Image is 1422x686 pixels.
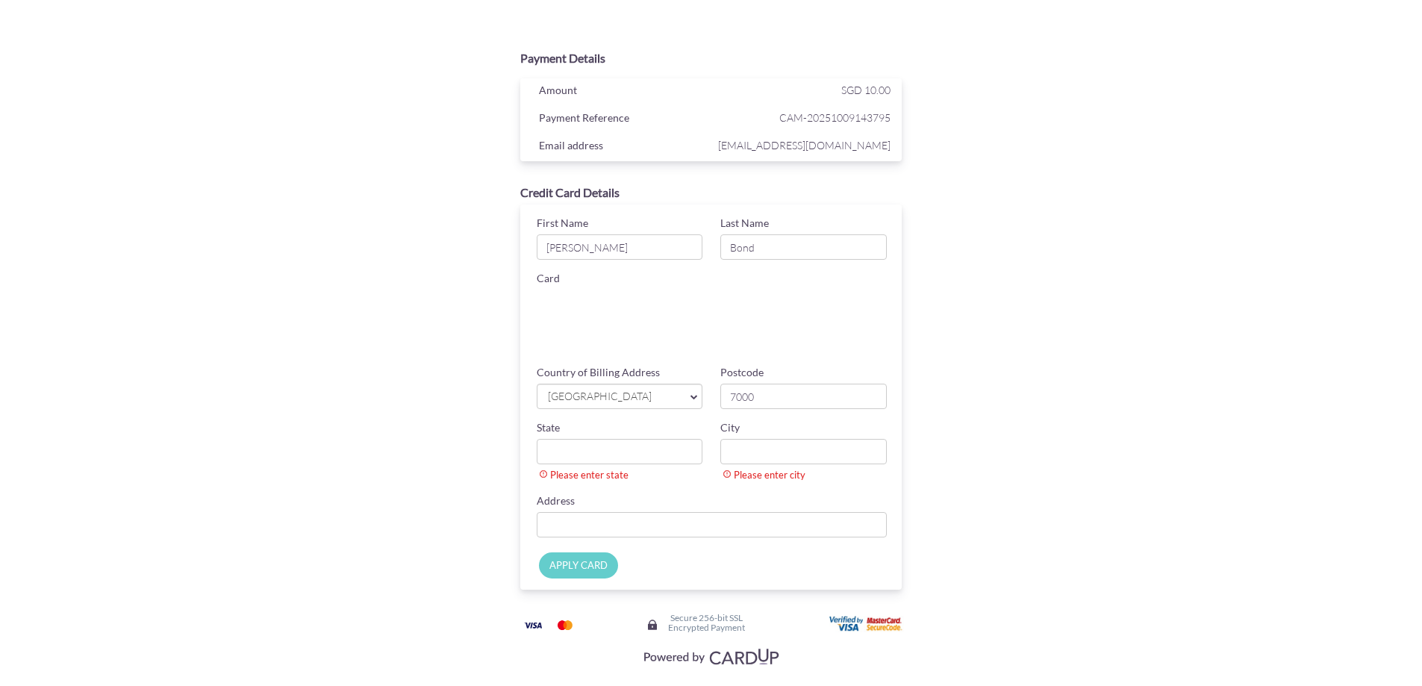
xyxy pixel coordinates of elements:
[720,420,740,435] label: City
[723,468,876,482] small: Please enter city
[537,271,560,286] label: Card
[520,184,902,202] div: Credit Card Details
[714,136,891,155] span: [EMAIL_ADDRESS][DOMAIN_NAME]
[720,365,764,380] label: Postcode
[539,468,692,482] small: Please enter state
[537,216,588,231] label: First Name
[537,493,575,508] label: Address
[720,216,769,231] label: Last Name
[539,552,618,579] input: APPLY CARD
[668,613,745,632] h6: Secure 256-bit SSL Encrypted Payment
[636,643,785,670] img: Visa, Mastercard
[550,616,580,634] img: Mastercard
[537,365,660,380] label: Country of Billing Address
[546,389,679,405] span: [GEOGRAPHIC_DATA]
[537,384,703,409] a: [GEOGRAPHIC_DATA]
[646,619,658,631] img: Secure lock
[518,616,548,634] img: Visa
[841,84,891,96] span: SGD 10.00
[537,332,706,359] iframe: Secure card expiration date input frame
[723,332,893,359] iframe: Secure card security code input frame
[829,616,904,632] img: User card
[528,108,715,131] div: Payment Reference
[528,81,715,103] div: Amount
[528,136,715,158] div: Email address
[537,290,890,317] iframe: Secure card number input frame
[714,108,891,127] span: CAM-20251009143795
[520,50,902,67] div: Payment Details
[537,420,560,435] label: State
